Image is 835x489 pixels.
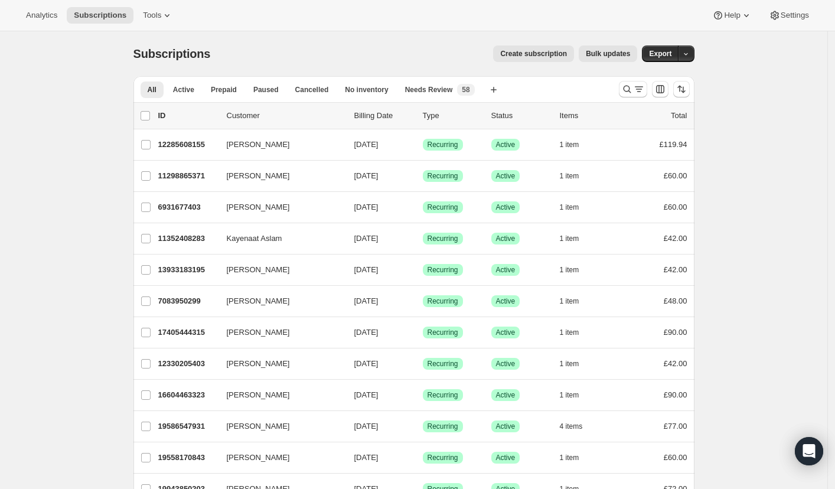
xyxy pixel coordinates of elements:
[560,293,592,309] button: 1 item
[158,110,217,122] p: ID
[795,437,823,465] div: Open Intercom Messenger
[428,296,458,306] span: Recurring
[354,453,379,462] span: [DATE]
[158,136,687,153] div: 12285608155[PERSON_NAME][DATE]SuccessRecurringSuccessActive1 item£119.94
[664,390,687,399] span: £90.00
[158,293,687,309] div: 7083950299[PERSON_NAME][DATE]SuccessRecurringSuccessActive1 item£48.00
[428,453,458,462] span: Recurring
[560,110,619,122] div: Items
[496,453,516,462] span: Active
[560,418,596,435] button: 4 items
[673,81,690,97] button: Sort the results
[354,140,379,149] span: [DATE]
[173,85,194,94] span: Active
[220,386,338,405] button: [PERSON_NAME]
[664,234,687,243] span: £42.00
[158,327,217,338] p: 17405444315
[158,295,217,307] p: 7083950299
[724,11,740,20] span: Help
[496,359,516,369] span: Active
[220,198,338,217] button: [PERSON_NAME]
[428,390,458,400] span: Recurring
[158,449,687,466] div: 19558170843[PERSON_NAME][DATE]SuccessRecurringSuccessActive1 item£60.00
[496,296,516,306] span: Active
[158,262,687,278] div: 13933183195[PERSON_NAME][DATE]SuccessRecurringSuccessActive1 item£42.00
[586,49,630,58] span: Bulk updates
[227,201,290,213] span: [PERSON_NAME]
[493,45,574,62] button: Create subscription
[660,140,687,149] span: £119.94
[491,110,550,122] p: Status
[227,233,282,244] span: Kayenaat Aslam
[158,418,687,435] div: 19586547931[PERSON_NAME][DATE]SuccessRecurringSuccessActive4 items£77.00
[158,201,217,213] p: 6931677403
[227,452,290,464] span: [PERSON_NAME]
[664,453,687,462] span: £60.00
[649,49,671,58] span: Export
[158,420,217,432] p: 19586547931
[664,203,687,211] span: £60.00
[158,199,687,216] div: 6931677403[PERSON_NAME][DATE]SuccessRecurringSuccessActive1 item£60.00
[220,323,338,342] button: [PERSON_NAME]
[496,390,516,400] span: Active
[158,324,687,341] div: 17405444315[PERSON_NAME][DATE]SuccessRecurringSuccessActive1 item£90.00
[496,328,516,337] span: Active
[619,81,647,97] button: Search and filter results
[220,229,338,248] button: Kayenaat Aslam
[220,260,338,279] button: [PERSON_NAME]
[405,85,453,94] span: Needs Review
[227,358,290,370] span: [PERSON_NAME]
[664,171,687,180] span: £60.00
[253,85,279,94] span: Paused
[354,203,379,211] span: [DATE]
[664,328,687,337] span: £90.00
[428,265,458,275] span: Recurring
[664,422,687,431] span: £77.00
[220,417,338,436] button: [PERSON_NAME]
[26,11,57,20] span: Analytics
[227,295,290,307] span: [PERSON_NAME]
[158,452,217,464] p: 19558170843
[220,167,338,185] button: [PERSON_NAME]
[671,110,687,122] p: Total
[484,81,503,98] button: Create new view
[158,170,217,182] p: 11298865371
[560,168,592,184] button: 1 item
[560,390,579,400] span: 1 item
[762,7,816,24] button: Settings
[496,171,516,181] span: Active
[354,265,379,274] span: [DATE]
[158,356,687,372] div: 12330205403[PERSON_NAME][DATE]SuccessRecurringSuccessActive1 item£42.00
[67,7,133,24] button: Subscriptions
[428,203,458,212] span: Recurring
[158,168,687,184] div: 11298865371[PERSON_NAME][DATE]SuccessRecurringSuccessActive1 item£60.00
[354,110,413,122] p: Billing Date
[227,389,290,401] span: [PERSON_NAME]
[354,359,379,368] span: [DATE]
[133,47,211,60] span: Subscriptions
[158,110,687,122] div: IDCustomerBilling DateTypeStatusItemsTotal
[560,203,579,212] span: 1 item
[560,387,592,403] button: 1 item
[500,49,567,58] span: Create subscription
[428,234,458,243] span: Recurring
[158,387,687,403] div: 16604463323[PERSON_NAME][DATE]SuccessRecurringSuccessActive1 item£90.00
[354,390,379,399] span: [DATE]
[354,296,379,305] span: [DATE]
[560,453,579,462] span: 1 item
[158,358,217,370] p: 12330205403
[560,199,592,216] button: 1 item
[227,264,290,276] span: [PERSON_NAME]
[560,262,592,278] button: 1 item
[19,7,64,24] button: Analytics
[227,110,345,122] p: Customer
[664,265,687,274] span: £42.00
[428,171,458,181] span: Recurring
[158,264,217,276] p: 13933183195
[428,359,458,369] span: Recurring
[496,234,516,243] span: Active
[560,296,579,306] span: 1 item
[354,171,379,180] span: [DATE]
[423,110,482,122] div: Type
[220,135,338,154] button: [PERSON_NAME]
